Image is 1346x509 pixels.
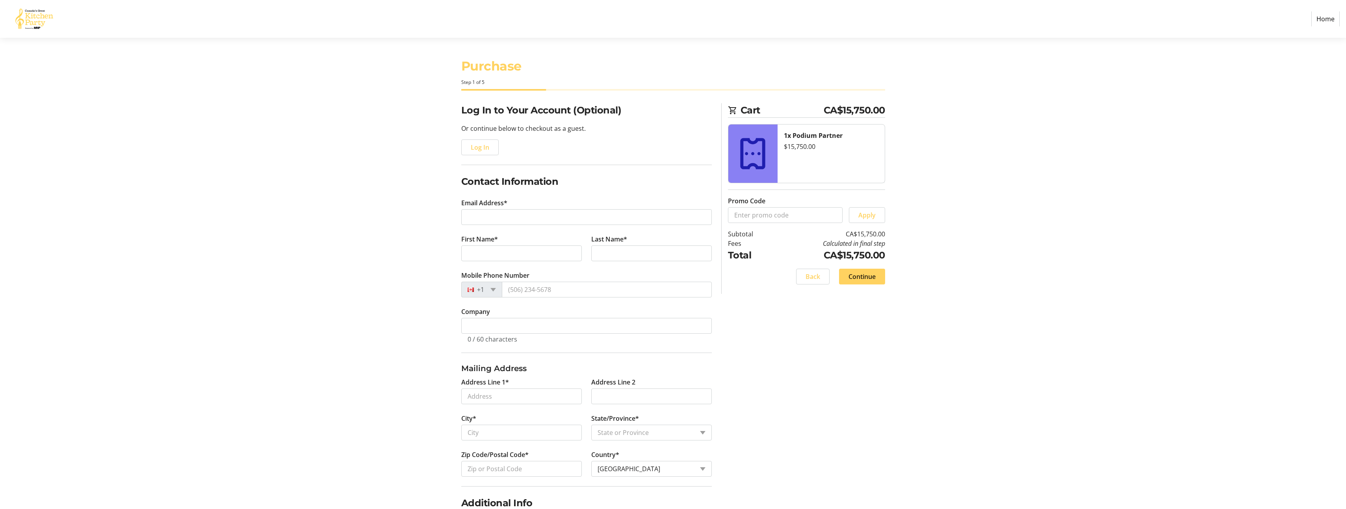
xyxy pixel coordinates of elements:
td: Total [728,248,773,262]
button: Back [796,269,830,284]
input: City [461,425,582,440]
button: Log In [461,139,499,155]
div: $15,750.00 [784,142,878,151]
h2: Log In to Your Account (Optional) [461,103,712,117]
strong: 1x Podium Partner [784,131,843,140]
label: Last Name* [591,234,627,244]
label: Promo Code [728,196,765,206]
label: Country* [591,450,619,459]
span: CA$15,750.00 [824,103,885,117]
label: First Name* [461,234,498,244]
tr-character-limit: 0 / 60 characters [468,335,517,344]
input: Zip or Postal Code [461,461,582,477]
td: Fees [728,239,773,248]
span: Back [806,272,820,281]
span: Continue [848,272,876,281]
span: Cart [741,103,824,117]
label: Mobile Phone Number [461,271,529,280]
div: Step 1 of 5 [461,79,885,86]
input: Address [461,388,582,404]
label: Address Line 2 [591,377,635,387]
img: Canada’s Great Kitchen Party's Logo [6,3,62,35]
a: Home [1311,11,1340,26]
label: State/Province* [591,414,639,423]
span: Apply [858,210,876,220]
h1: Purchase [461,57,885,76]
label: Email Address* [461,198,507,208]
p: Or continue below to checkout as a guest. [461,124,712,133]
button: Apply [849,207,885,223]
td: CA$15,750.00 [773,248,885,262]
input: (506) 234-5678 [502,282,712,297]
label: Zip Code/Postal Code* [461,450,529,459]
label: City* [461,414,476,423]
span: Log In [471,143,489,152]
label: Address Line 1* [461,377,509,387]
h2: Contact Information [461,175,712,189]
td: Calculated in final step [773,239,885,248]
h3: Mailing Address [461,362,712,374]
input: Enter promo code [728,207,843,223]
td: Subtotal [728,229,773,239]
button: Continue [839,269,885,284]
td: CA$15,750.00 [773,229,885,239]
label: Company [461,307,490,316]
